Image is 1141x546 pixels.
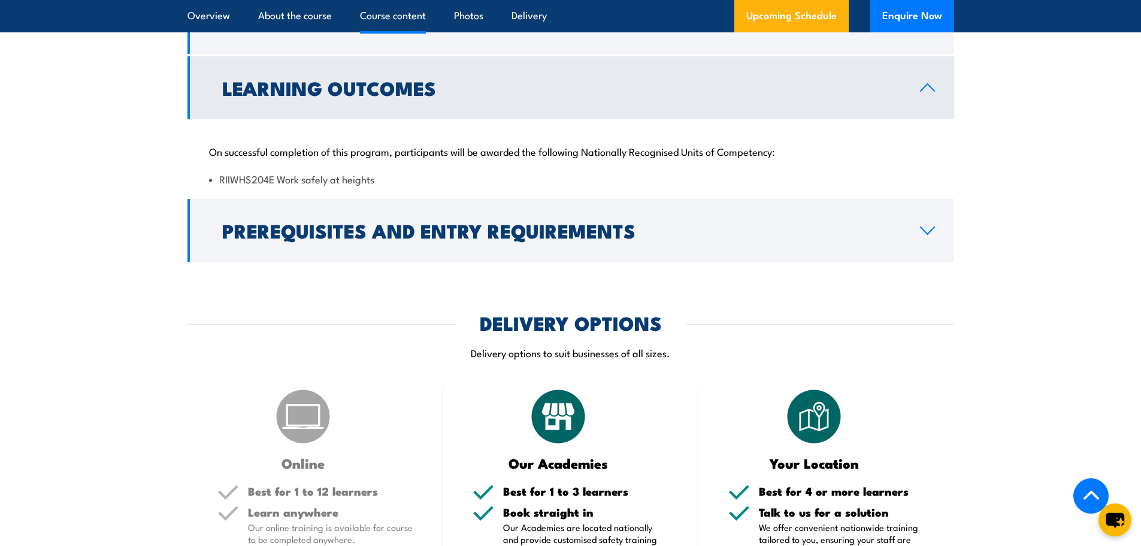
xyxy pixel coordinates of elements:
[480,314,662,331] h2: DELIVERY OPTIONS
[187,56,954,119] a: Learning Outcomes
[209,172,933,186] li: RIIWHS204E Work safely at heights
[473,456,644,470] h3: Our Academies
[759,485,924,497] h5: Best for 4 or more learners
[503,506,668,518] h5: Book straight in
[248,521,413,545] p: Our online training is available for course to be completed anywhere.
[248,506,413,518] h5: Learn anywhere
[503,485,668,497] h5: Best for 1 to 3 learners
[222,79,901,96] h2: Learning Outcomes
[222,222,901,239] h2: Prerequisites and Entry Requirements
[187,199,954,262] a: Prerequisites and Entry Requirements
[728,456,900,470] h3: Your Location
[1098,503,1131,536] button: chat-button
[759,506,924,518] h5: Talk to us for a solution
[209,145,933,157] p: On successful completion of this program, participants will be awarded the following Nationally R...
[217,456,389,470] h3: Online
[187,346,954,360] p: Delivery options to suit businesses of all sizes.
[248,485,413,497] h5: Best for 1 to 12 learners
